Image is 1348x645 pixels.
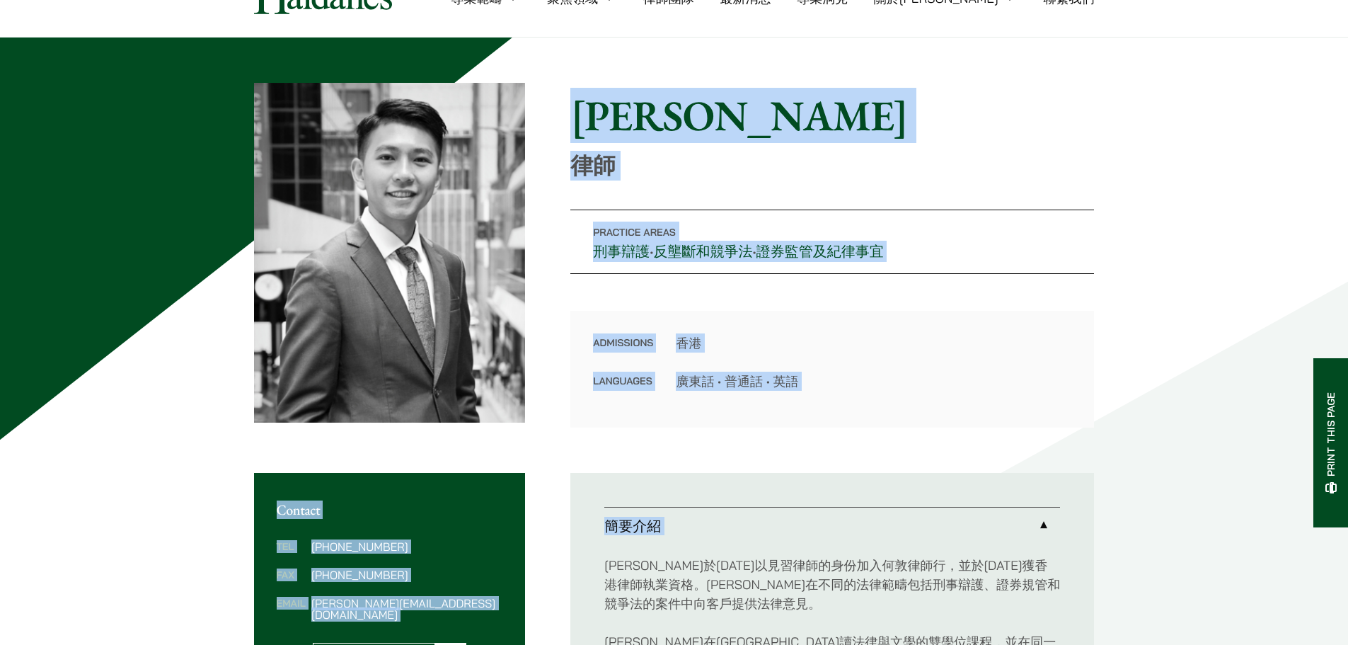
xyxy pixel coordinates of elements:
[604,508,1060,544] a: 簡要介紹
[593,226,676,239] span: Practice Areas
[604,556,1060,613] p: [PERSON_NAME]於[DATE]以見習律師的身份加入何敦律師行，並於[DATE]獲香港律師執業資格。[PERSON_NAME]在不同的法律範疇包括刑事辯護、證券規管和競爭法的案件中向客戶...
[570,210,1094,274] p: • •
[277,541,306,569] dt: Tel
[593,372,653,391] dt: Languages
[311,541,502,552] dd: [PHONE_NUMBER]
[570,152,1094,179] p: 律師
[311,598,502,620] dd: [PERSON_NAME][EMAIL_ADDRESS][DOMAIN_NAME]
[756,242,884,261] a: 證券監管及紀律事宜
[676,333,1071,353] dd: 香港
[277,501,503,518] h2: Contact
[654,242,753,261] a: 反壟斷和競爭法
[277,598,306,620] dt: Email
[593,333,653,372] dt: Admissions
[570,90,1094,141] h1: [PERSON_NAME]
[277,569,306,598] dt: Fax
[676,372,1071,391] dd: 廣東話 • 普通話 • 英語
[593,242,650,261] a: 刑事辯護
[311,569,502,581] dd: [PHONE_NUMBER]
